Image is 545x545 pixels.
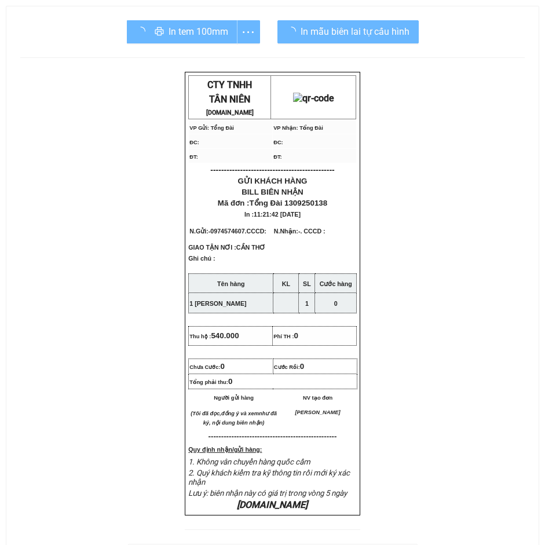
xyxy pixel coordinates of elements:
[188,489,347,498] span: Lưu ý: biên nhận này có giá trị trong vòng 5 ngày
[249,199,327,207] span: Tổng Đài 1309250138
[188,469,350,487] span: 2. Quý khách kiểm tra kỹ thông tin rồi mới ký xác nhận
[273,154,282,160] span: ĐT:
[247,228,268,235] span: CCCD:
[210,228,268,235] span: 0974574607.
[207,79,252,90] span: CTY TNHH
[188,446,262,453] strong: Quy định nhận/gửi hàng:
[214,94,250,105] span: ÂN NIÊN
[305,300,309,307] span: 1
[189,334,239,339] span: Thu hộ :
[274,228,325,235] span: N.Nhận:
[189,125,234,131] span: VP Gửi: Tổng Đài
[293,93,334,104] img: qr-code
[287,27,301,36] span: loading
[273,140,283,145] span: ĐC:
[300,228,325,235] span: . CCCD :
[189,300,246,307] span: 1 [PERSON_NAME]
[218,199,327,207] span: Mã đơn :
[303,395,332,401] span: NV tạo đơn
[189,154,198,160] span: ĐT:
[282,280,290,287] strong: KL
[214,395,254,401] span: Người gửi hàng
[301,24,409,39] span: In mẫu biên lai tự cấu hình
[209,432,216,441] span: ---
[300,362,304,371] span: 0
[244,211,301,218] span: In :
[221,362,225,371] span: 0
[216,432,337,441] span: -----------------------------------------------
[189,140,199,145] span: ĐC:
[242,188,303,196] span: BILL BIÊN NHẬN
[273,125,323,131] span: VP Nhận: Tổng Đài
[210,165,334,174] span: ----------------------------------------------
[217,280,244,287] strong: Tên hàng
[273,334,298,339] span: Phí TH :
[277,20,419,43] button: In mẫu biên lai tự cấu hình
[191,411,259,416] em: (Tôi đã đọc,đồng ý và xem
[294,331,298,340] span: 0
[298,228,325,235] span: -
[188,255,215,271] span: Ghi chú :
[209,94,214,105] span: T
[334,300,338,307] span: 0
[203,411,277,426] em: như đã ký, nội dung biên nhận)
[238,177,308,185] span: GỬI KHÁCH HÀNG
[237,499,308,510] em: [DOMAIN_NAME]
[206,109,254,116] strong: [DOMAIN_NAME]
[228,377,232,386] span: 0
[303,280,311,287] strong: SL
[189,379,232,385] span: Tổng phải thu:
[254,211,301,218] span: 11:21:42 [DATE]
[188,244,265,251] span: GIAO TẬN NƠI :
[236,244,266,251] span: CẦN THƠ
[211,331,239,340] span: 540.000
[274,364,304,370] span: Cước Rồi:
[189,228,268,235] span: N.Gửi:
[189,364,225,370] span: Chưa Cước:
[188,458,310,466] span: 1. Không vân chuyển hàng quốc cấm
[209,228,268,235] span: -
[320,280,352,287] strong: Cước hàng
[295,409,340,415] span: [PERSON_NAME]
